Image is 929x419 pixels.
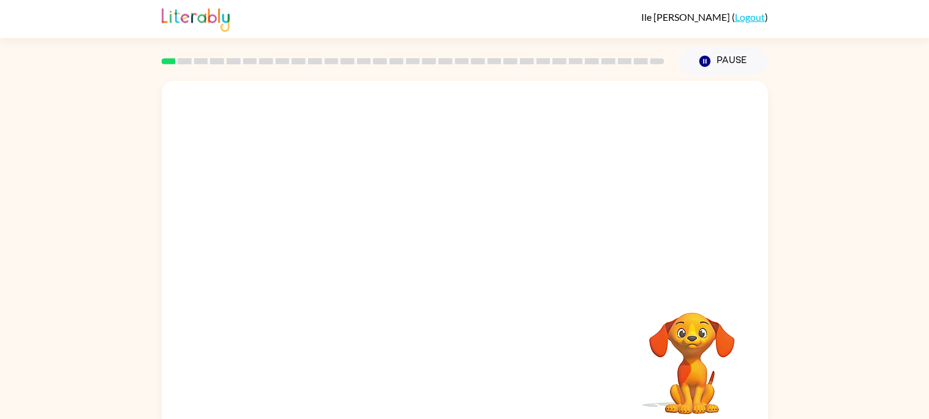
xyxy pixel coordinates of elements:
[631,293,753,416] video: Your browser must support playing .mp4 files to use Literably. Please try using another browser.
[641,11,768,23] div: ( )
[679,47,768,75] button: Pause
[735,11,765,23] a: Logout
[641,11,732,23] span: Ile [PERSON_NAME]
[162,5,230,32] img: Literably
